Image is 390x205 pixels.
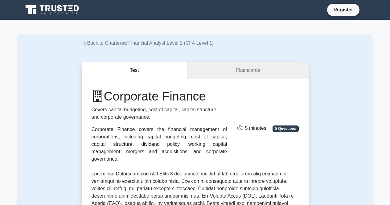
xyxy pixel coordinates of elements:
a: Flashcards [187,62,308,79]
p: Covers capital budgeting, cost of capital, capital structure, and corporate governance. [92,106,227,121]
div: Corporate Finance covers the financial management of corporations, including capital budgeting, c... [92,126,227,163]
button: Test [82,62,188,79]
span: 5 Questions [273,125,298,132]
h1: Corporate Finance [92,89,227,104]
a: Register [330,6,357,14]
a: Back to Chartered Financial Analyst Level 1 (CFA Level 1) [82,40,214,46]
span: 5 minutes [237,125,266,131]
